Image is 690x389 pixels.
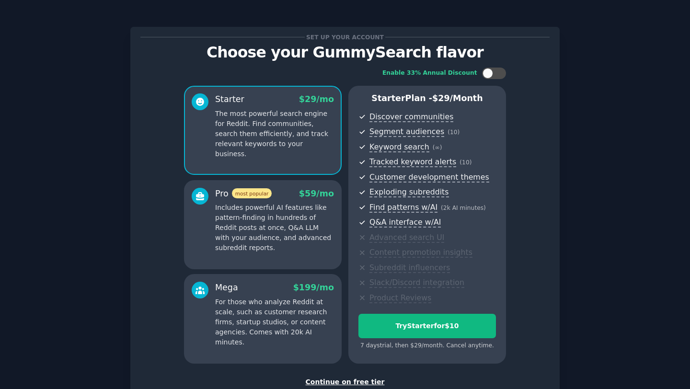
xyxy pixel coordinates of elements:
[293,283,334,292] span: $ 199 /mo
[369,203,437,213] span: Find patterns w/AI
[140,44,550,61] p: Choose your GummySearch flavor
[369,217,441,228] span: Q&A interface w/AI
[140,377,550,387] div: Continue on free tier
[215,93,244,105] div: Starter
[369,112,453,122] span: Discover communities
[369,142,429,152] span: Keyword search
[358,342,496,350] div: 7 days trial, then $ 29 /month . Cancel anytime.
[369,293,431,303] span: Product Reviews
[433,144,442,151] span: ( ∞ )
[460,159,471,166] span: ( 10 )
[369,187,448,197] span: Exploding subreddits
[432,93,483,103] span: $ 29 /month
[299,94,334,104] span: $ 29 /mo
[369,233,444,243] span: Advanced search UI
[215,109,334,159] p: The most powerful search engine for Reddit. Find communities, search them efficiently, and track ...
[215,282,238,294] div: Mega
[448,129,460,136] span: ( 10 )
[215,188,272,200] div: Pro
[369,172,489,183] span: Customer development themes
[382,69,477,78] div: Enable 33% Annual Discount
[369,278,464,288] span: Slack/Discord integration
[359,321,495,331] div: Try Starter for $10
[369,248,472,258] span: Content promotion insights
[358,92,496,104] p: Starter Plan -
[305,32,386,42] span: Set up your account
[441,205,486,211] span: ( 2k AI minutes )
[299,189,334,198] span: $ 59 /mo
[358,314,496,338] button: TryStarterfor$10
[215,297,334,347] p: For those who analyze Reddit at scale, such as customer research firms, startup studios, or conte...
[369,263,450,273] span: Subreddit influencers
[215,203,334,253] p: Includes powerful AI features like pattern-finding in hundreds of Reddit posts at once, Q&A LLM w...
[369,157,456,167] span: Tracked keyword alerts
[369,127,444,137] span: Segment audiences
[232,188,272,198] span: most popular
